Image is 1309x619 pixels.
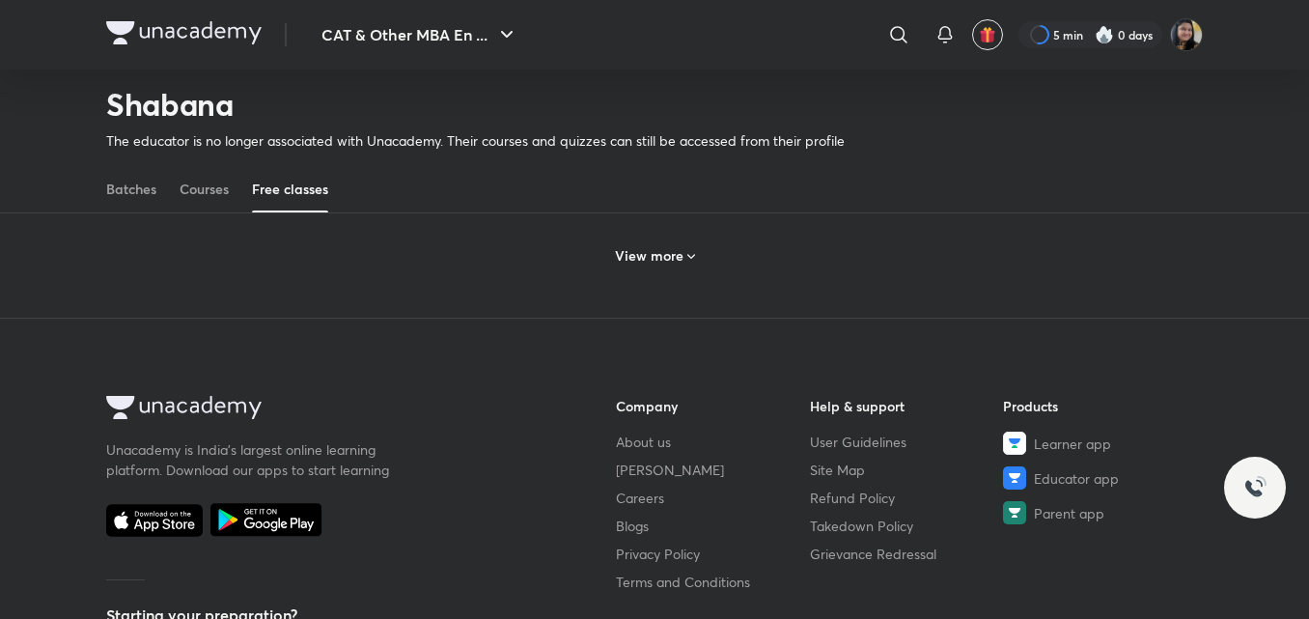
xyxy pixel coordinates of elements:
span: Educator app [1034,468,1119,489]
a: Blogs [616,516,810,536]
a: Careers [616,488,810,508]
a: Company Logo [106,396,554,424]
p: The educator is no longer associated with Unacademy. Their courses and quizzes can still be acces... [106,131,845,151]
img: Learner app [1003,432,1026,455]
h6: Products [1003,396,1197,416]
a: Free classes [252,166,328,212]
h2: Shabana [106,85,845,124]
a: Site Map [810,460,1004,480]
h6: Help & support [810,396,1004,416]
h6: Company [616,396,810,416]
div: Batches [106,180,156,199]
a: Company Logo [106,21,262,49]
a: Terms and Conditions [616,572,810,592]
span: Learner app [1034,434,1111,454]
a: [PERSON_NAME] [616,460,810,480]
h6: View more [615,246,683,266]
img: ttu [1243,476,1267,499]
a: Privacy Policy [616,544,810,564]
p: Unacademy is India’s largest online learning platform. Download our apps to start learning [106,439,396,480]
span: Parent app [1034,503,1104,523]
div: Courses [180,180,229,199]
a: About us [616,432,810,452]
img: avatar [979,26,996,43]
span: Careers [616,488,664,508]
button: CAT & Other MBA En ... [310,15,530,54]
img: Company Logo [106,21,262,44]
a: Grievance Redressal [810,544,1004,564]
a: Parent app [1003,501,1197,524]
a: Batches [106,166,156,212]
a: Takedown Policy [810,516,1004,536]
div: Free classes [252,180,328,199]
a: User Guidelines [810,432,1004,452]
button: avatar [972,19,1003,50]
img: streak [1095,25,1114,44]
a: Educator app [1003,466,1197,490]
img: Educator app [1003,466,1026,490]
img: Company Logo [106,396,262,419]
img: Parent app [1003,501,1026,524]
a: Courses [180,166,229,212]
a: Learner app [1003,432,1197,455]
img: Diksha Agarwal [1170,18,1203,51]
a: Refund Policy [810,488,1004,508]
